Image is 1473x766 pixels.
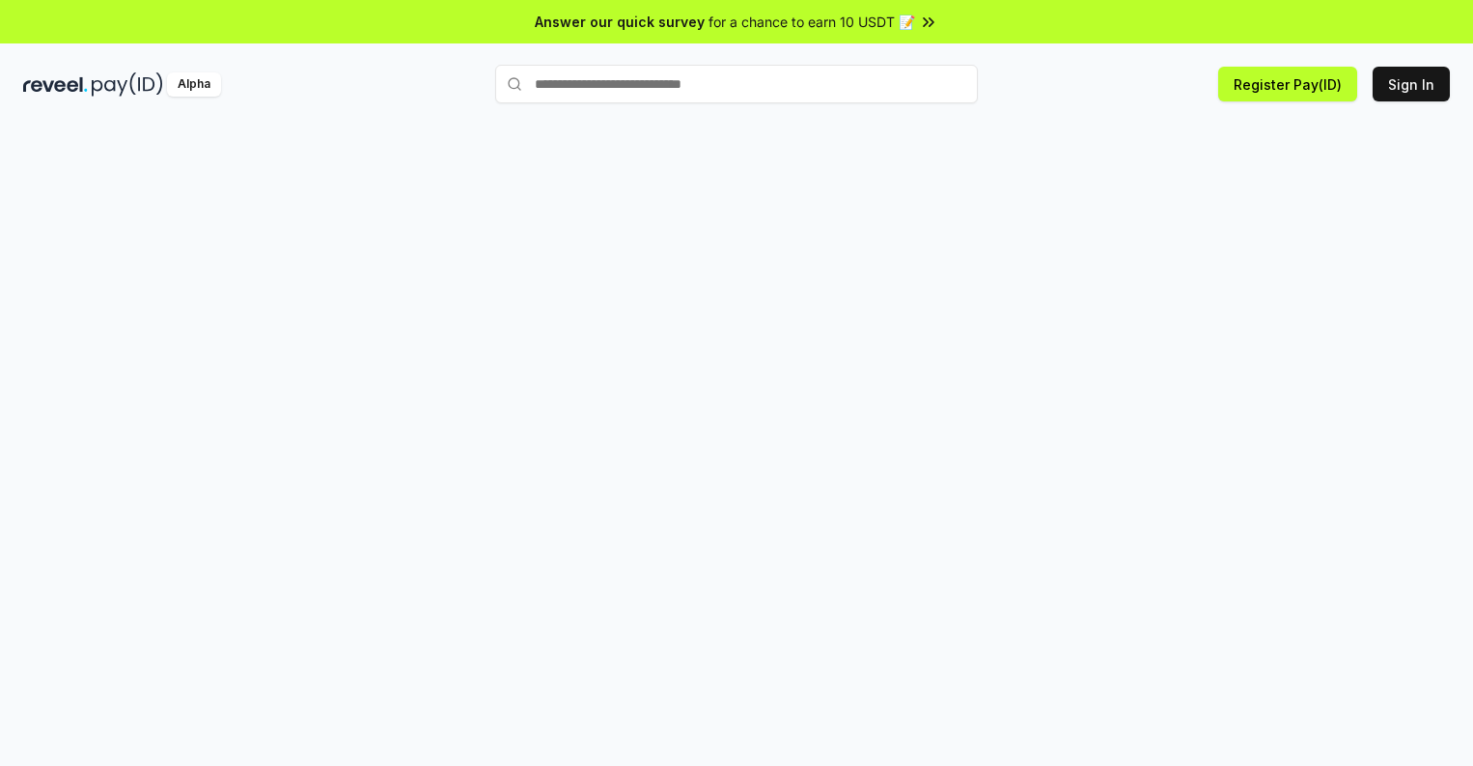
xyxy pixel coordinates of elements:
[167,72,221,97] div: Alpha
[92,72,163,97] img: pay_id
[709,12,915,32] span: for a chance to earn 10 USDT 📝
[1373,67,1450,101] button: Sign In
[1218,67,1357,101] button: Register Pay(ID)
[535,12,705,32] span: Answer our quick survey
[23,72,88,97] img: reveel_dark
